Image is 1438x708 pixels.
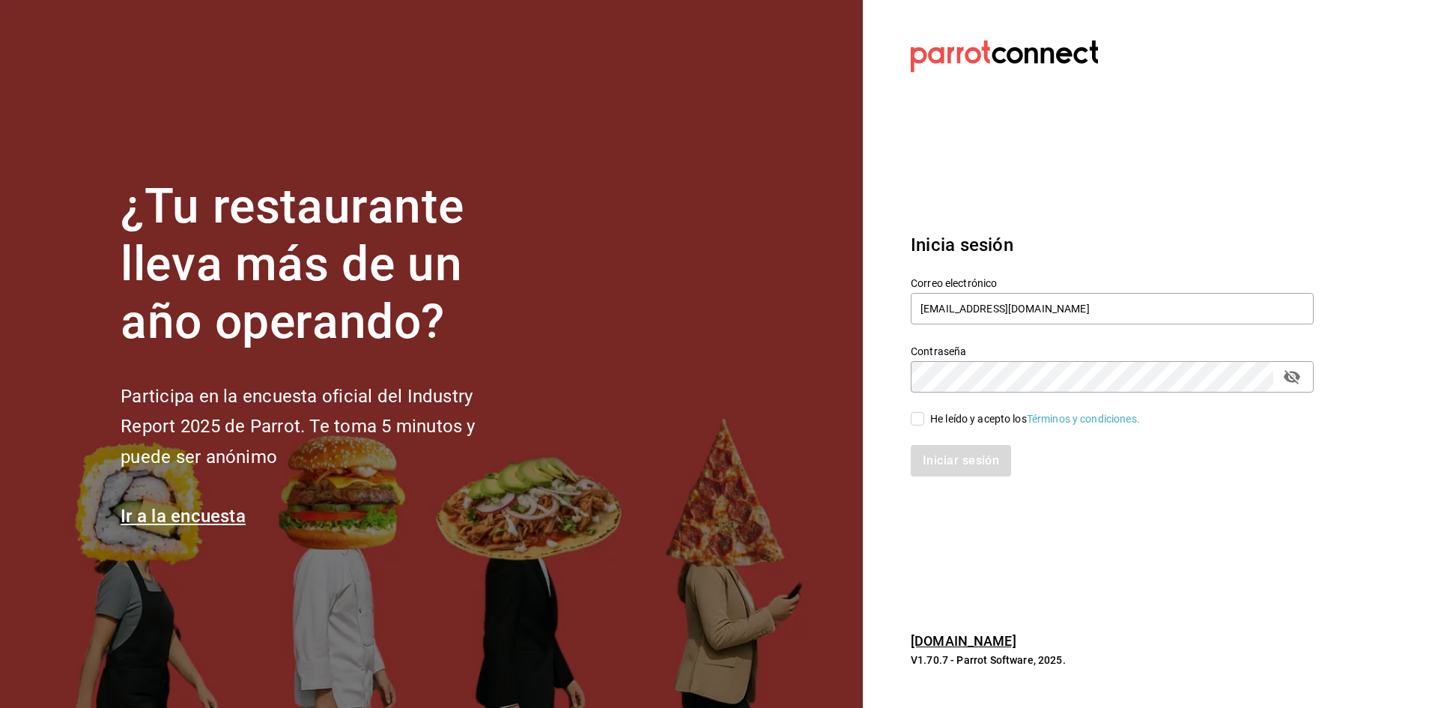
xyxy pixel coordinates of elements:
[911,346,1314,357] label: Contraseña
[121,506,246,527] a: Ir a la encuesta
[911,633,1016,649] a: [DOMAIN_NAME]
[930,411,1140,427] div: He leído y acepto los
[121,381,525,473] h2: Participa en la encuesta oficial del Industry Report 2025 de Parrot. Te toma 5 minutos y puede se...
[121,178,525,351] h1: ¿Tu restaurante lleva más de un año operando?
[1027,413,1140,425] a: Términos y condiciones.
[911,293,1314,324] input: Ingresa tu correo electrónico
[1279,364,1305,390] button: passwordField
[911,232,1314,258] h3: Inicia sesión
[911,653,1314,668] p: V1.70.7 - Parrot Software, 2025.
[911,278,1314,288] label: Correo electrónico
